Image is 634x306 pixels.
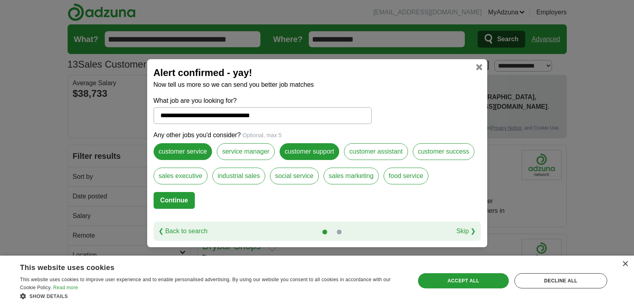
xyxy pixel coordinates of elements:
[270,168,319,184] label: social service
[384,168,428,184] label: food service
[514,273,607,288] div: Decline all
[154,143,212,160] label: customer service
[20,260,384,272] div: This website uses cookies
[154,130,481,140] p: Any other jobs you'd consider?
[53,285,78,290] a: Read more, opens a new window
[20,277,391,290] span: This website uses cookies to improve user experience and to enable personalised advertising. By u...
[622,261,628,267] div: Close
[154,96,372,106] label: What job are you looking for?
[154,80,481,90] p: Now tell us more so we can send you better job matches
[154,66,481,80] h2: Alert confirmed - yay!
[154,192,195,209] button: Continue
[413,143,474,160] label: customer success
[20,292,404,300] div: Show details
[242,132,282,138] span: Optional, max 5
[280,143,340,160] label: customer support
[324,168,379,184] label: sales marketing
[212,168,265,184] label: industrial sales
[30,294,68,299] span: Show details
[418,273,509,288] div: Accept all
[456,226,476,236] a: Skip ❯
[158,226,208,236] a: ❮ Back to search
[154,168,208,184] label: sales executive
[217,143,274,160] label: service manager
[344,143,408,160] label: customer assistant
